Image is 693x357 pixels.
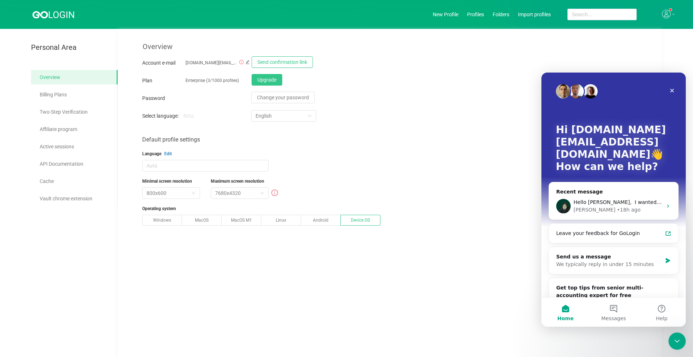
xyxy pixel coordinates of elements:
i: icon: down [260,191,264,196]
i: icon: edit [245,60,250,68]
span: [DOMAIN_NAME][EMAIL_ADDRESS][DOMAIN_NAME] [186,60,286,65]
div: Overview [143,29,662,50]
a: Affiliate program [40,122,112,136]
input: Auto [142,160,269,171]
div: English [256,110,272,121]
div: Plan [142,78,186,86]
a: Profiles [467,12,484,17]
a: Two-Step Verification [40,105,112,119]
i: icon: down [308,114,312,119]
a: New Profile [433,12,458,17]
button: Send confirmation link [252,56,313,68]
div: Beta [182,113,194,119]
span: Default profile settings [142,136,200,143]
span: MacOS M1 [231,218,252,223]
div: Password [142,95,186,103]
a: Active sessions [40,139,112,154]
span: Personal Area [31,43,77,52]
div: 800x600 [147,188,166,199]
span: Android [313,218,328,223]
a: Billing Plans [40,87,112,102]
div: Select language: [142,113,196,119]
i: icon: info-circle [239,60,244,68]
span: Enterprise (3/1000 profiles) [186,78,250,86]
i: icon: down [191,191,196,196]
iframe: Intercom live chat [668,332,686,350]
iframe: Intercom live chat [541,73,686,327]
a: API Documentation [40,157,112,171]
span: Minimal screen resolution [142,179,200,184]
span: Windows [153,218,171,223]
span: Edit [164,151,172,156]
span: Linux [276,218,286,223]
a: Import profiles [518,12,551,17]
input: Search... [567,9,637,20]
span: Maximum screen resolution [211,179,269,184]
div: 7680x4320 [215,188,241,199]
a: Overview [40,70,112,84]
sup: 1 [670,9,672,11]
span: Device OS [351,218,370,223]
button: Upgrade [252,74,282,86]
span: Language [142,151,161,156]
i: icon: info-circle [271,190,278,196]
div: Account e-mail [142,60,186,68]
a: Cache [40,174,112,188]
a: Folders [493,12,509,17]
span: MacOS [195,218,209,223]
span: Operating system [142,206,662,211]
button: Change your password [251,92,315,103]
a: Vault chrome extension [40,191,112,206]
